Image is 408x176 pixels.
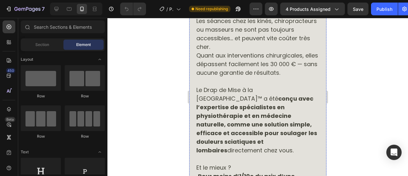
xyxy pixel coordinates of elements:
[376,6,392,12] div: Publish
[21,57,33,62] span: Layout
[95,147,105,157] span: Toggle open
[21,20,105,33] input: Search Sections & Elements
[371,3,398,15] button: Publish
[65,134,105,139] div: Row
[195,6,228,12] span: Need republishing
[42,5,45,13] p: 7
[7,77,128,136] strong: conçu avec l’expertise de spécialistes en physiothérapie et en médecine naturelle, comme une solu...
[120,3,146,15] div: Undo/Redo
[166,6,168,12] span: /
[5,117,15,122] div: Beta
[3,3,47,15] button: 7
[76,42,91,48] span: Element
[35,42,49,48] span: Section
[95,54,105,65] span: Toggle open
[65,93,105,99] div: Row
[6,68,15,73] div: 450
[21,149,29,155] span: Text
[169,6,174,12] span: Product Page - [DATE] 00:42:06
[386,145,402,160] div: Open Intercom Messenger
[7,68,130,137] p: Le Drap de Mise à la [GEOGRAPHIC_DATA]™ a été directement chez vous.
[280,3,345,15] button: 4 products assigned
[21,134,61,139] div: Row
[353,6,363,12] span: Save
[21,93,61,99] div: Row
[347,3,368,15] button: Save
[189,18,326,176] iframe: Design area
[7,154,106,171] strong: Pour moins d’1/10e du prix d’une opération
[286,6,331,12] span: 4 products assigned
